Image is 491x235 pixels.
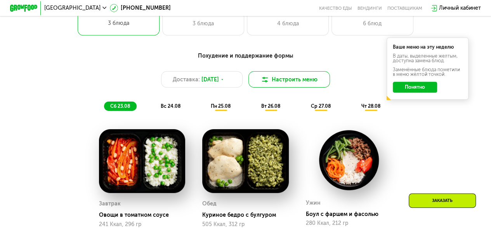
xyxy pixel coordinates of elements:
[170,19,237,28] div: 3 блюда
[393,67,462,77] div: Заменённые блюда пометили в меню жёлтой точкой.
[99,221,186,228] div: 241 Ккал, 296 гр
[202,199,217,209] div: Обед
[85,19,153,27] div: 3 блюда
[43,52,447,60] div: Похудение и поддержание формы
[173,75,200,84] span: Доставка:
[44,5,101,11] span: [GEOGRAPHIC_DATA]
[393,82,437,93] button: Понятно
[409,193,476,208] div: Заказать
[306,220,392,226] div: 280 Ккал, 212 гр
[160,103,180,109] span: вс 24.08
[311,103,331,109] span: ср 27.08
[254,19,322,28] div: 4 блюда
[338,19,406,28] div: 6 блюд
[439,4,481,12] div: Личный кабинет
[110,103,130,109] span: сб 23.08
[306,198,321,208] div: Ужин
[110,4,171,12] a: [PHONE_NUMBER]
[248,71,330,88] button: Настроить меню
[361,103,380,109] span: чт 28.08
[99,212,191,219] div: Овощи в томатном соусе
[261,103,280,109] span: вт 26.08
[393,45,462,49] div: Ваше меню на эту неделю
[211,103,231,109] span: пн 25.08
[202,212,294,219] div: Куриное бедро с булгуром
[202,221,289,228] div: 505 Ккал, 312 гр
[393,54,462,63] div: В даты, выделенные желтым, доступна замена блюд.
[357,5,382,11] a: Вендинги
[387,5,422,11] div: поставщикам
[99,199,121,209] div: Завтрак
[319,5,352,11] a: Качество еды
[306,211,398,218] div: Боул с фаршем и фасолью
[201,75,219,84] span: [DATE]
